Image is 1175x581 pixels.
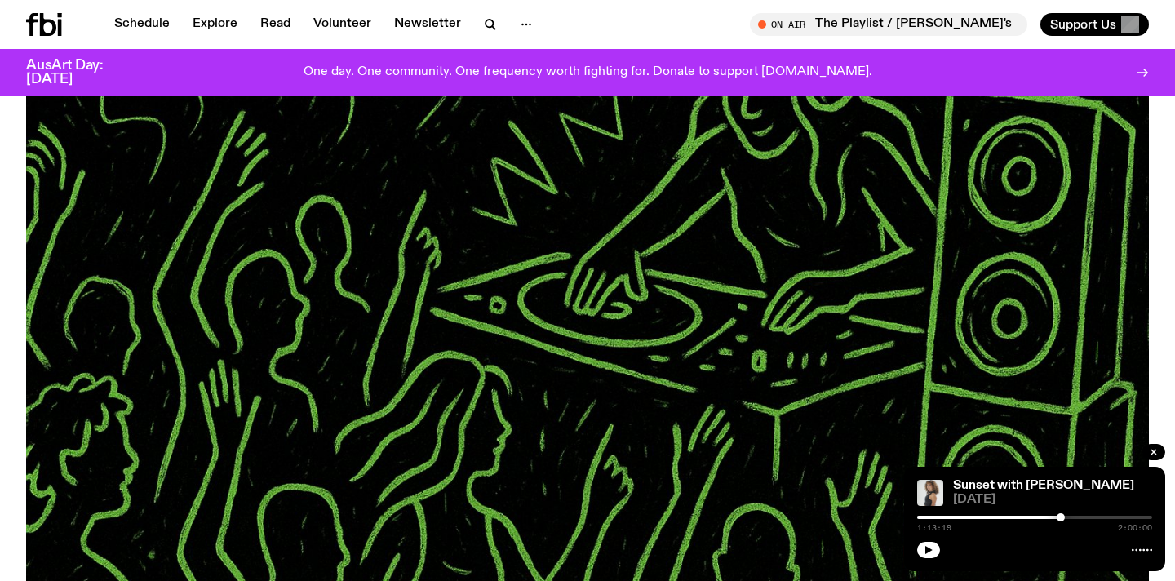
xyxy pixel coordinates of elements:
[953,494,1152,506] span: [DATE]
[1050,17,1116,32] span: Support Us
[104,13,180,36] a: Schedule
[251,13,300,36] a: Read
[384,13,471,36] a: Newsletter
[183,13,247,36] a: Explore
[953,479,1134,492] a: Sunset with [PERSON_NAME]
[917,524,951,532] span: 1:13:19
[304,65,872,80] p: One day. One community. One frequency worth fighting for. Donate to support [DOMAIN_NAME].
[917,480,943,506] img: Tangela looks past her left shoulder into the camera with an inquisitive look. She is wearing a s...
[1040,13,1149,36] button: Support Us
[750,13,1027,36] button: On AirThe Playlist / [PERSON_NAME]'s Last Playlist :'( w/ [PERSON_NAME], [PERSON_NAME], [PERSON_N...
[26,59,131,86] h3: AusArt Day: [DATE]
[304,13,381,36] a: Volunteer
[1118,524,1152,532] span: 2:00:00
